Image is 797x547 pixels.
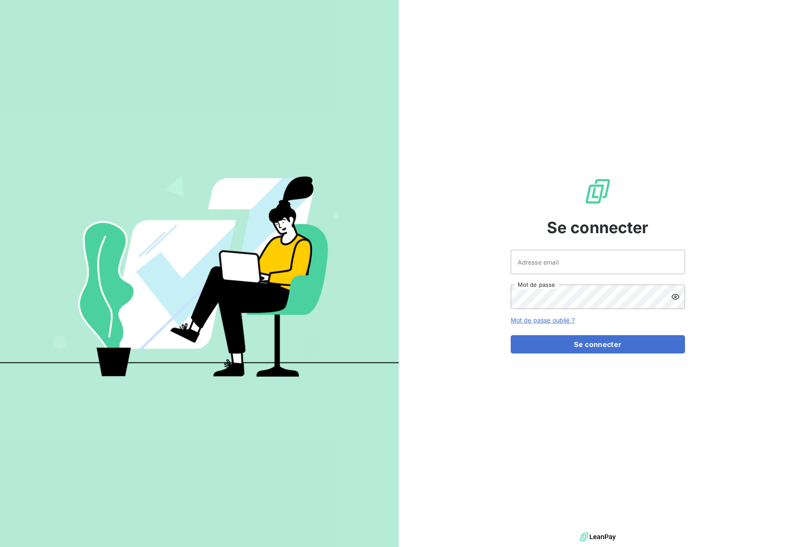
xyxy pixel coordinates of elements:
img: logo [580,530,616,544]
img: Logo LeanPay [584,177,612,205]
span: Se connecter [547,216,649,239]
button: Se connecter [511,335,685,353]
a: Mot de passe oublié ? [511,316,575,324]
input: placeholder [511,250,685,274]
